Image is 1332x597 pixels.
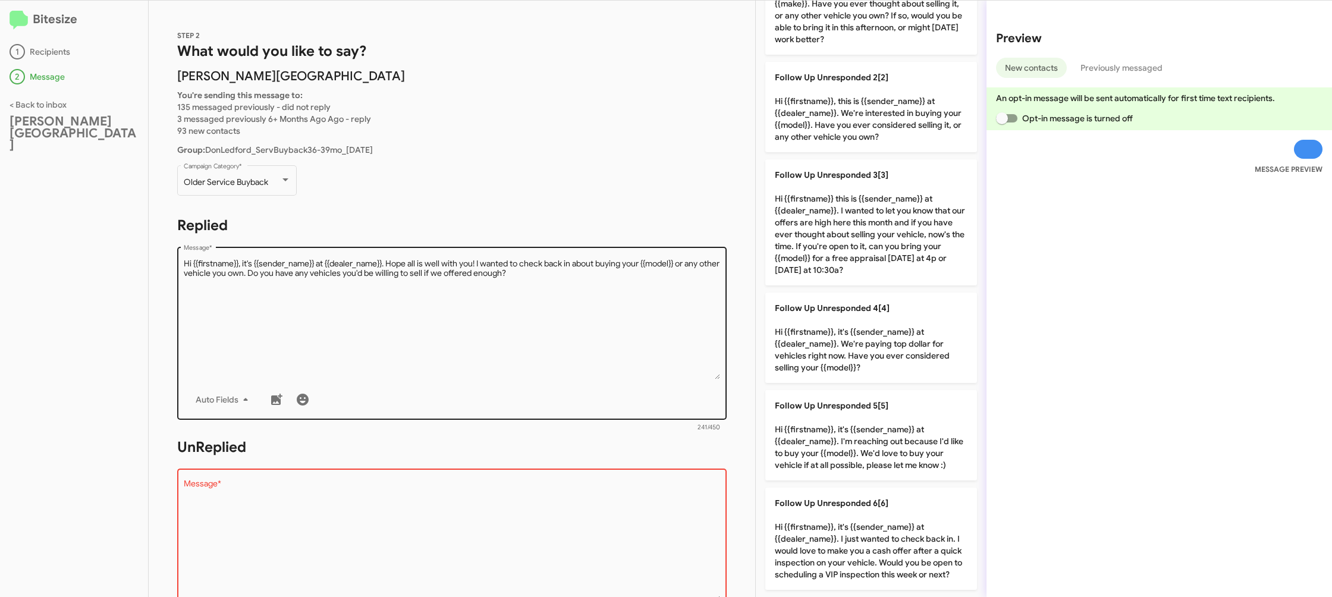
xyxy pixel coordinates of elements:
[177,216,727,235] h1: Replied
[186,389,262,410] button: Auto Fields
[765,159,977,285] p: Hi {{firstname}} this is {{sender_name}} at {{dealer_name}}. I wanted to let you know that our of...
[184,177,268,187] span: Older Service Buyback
[177,144,205,155] b: Group:
[765,390,977,480] p: Hi {{firstname}}, it's {{sender_name}} at {{dealer_name}}. I'm reaching out because I'd like to b...
[10,11,28,30] img: logo-minimal.svg
[698,424,720,431] mat-hint: 241/450
[1255,164,1322,175] small: MESSAGE PREVIEW
[10,69,25,84] div: 2
[10,10,139,30] h2: Bitesize
[1072,58,1171,78] button: Previously messaged
[177,125,240,136] span: 93 new contacts
[177,114,371,124] span: 3 messaged previously 6+ Months Ago Ago - reply
[177,70,727,82] p: [PERSON_NAME][GEOGRAPHIC_DATA]
[177,438,727,457] h1: UnReplied
[177,102,331,112] span: 135 messaged previously - did not reply
[196,389,253,410] span: Auto Fields
[1080,58,1163,78] span: Previously messaged
[765,293,977,383] p: Hi {{firstname}}, it's {{sender_name}} at {{dealer_name}}. We're paying top dollar for vehicles r...
[1022,111,1133,125] span: Opt-in message is turned off
[775,72,888,83] span: Follow Up Unresponded 2[2]
[775,400,888,411] span: Follow Up Unresponded 5[5]
[10,44,25,59] div: 1
[177,31,200,40] span: STEP 2
[775,303,890,313] span: Follow Up Unresponded 4[4]
[996,92,1322,104] p: An opt-in message will be sent automatically for first time text recipients.
[10,69,139,84] div: Message
[10,99,67,110] a: < Back to inbox
[177,42,727,61] h1: What would you like to say?
[1005,58,1058,78] span: New contacts
[765,62,977,152] p: Hi {{firstname}}, this is {{sender_name}} at {{dealer_name}}. We're interested in buying your {{m...
[996,58,1067,78] button: New contacts
[10,115,139,151] div: [PERSON_NAME][GEOGRAPHIC_DATA]
[177,90,303,100] b: You're sending this message to:
[775,169,888,180] span: Follow Up Unresponded 3[3]
[765,488,977,590] p: Hi {{firstname}}, it's {{sender_name}} at {{dealer_name}}. I just wanted to check back in. I woul...
[775,498,888,508] span: Follow Up Unresponded 6[6]
[996,29,1322,48] h2: Preview
[10,44,139,59] div: Recipients
[177,144,373,155] span: DonLedford_ServBuyback36-39mo_[DATE]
